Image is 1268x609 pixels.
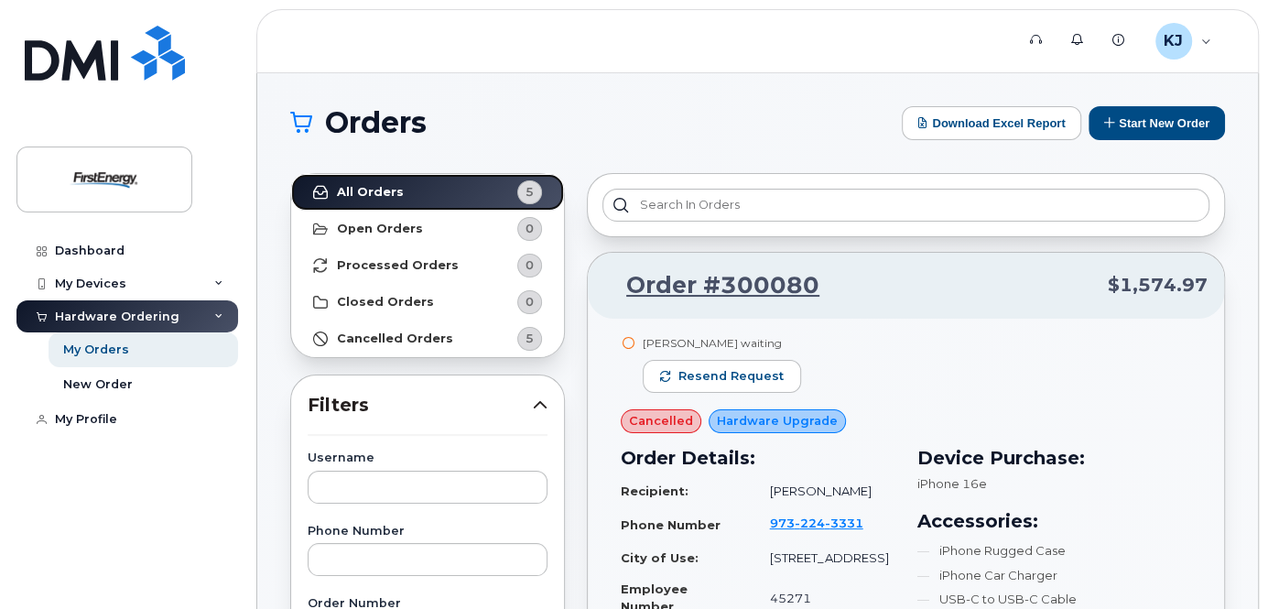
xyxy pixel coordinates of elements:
[526,330,534,347] span: 5
[291,211,564,247] a: Open Orders0
[291,321,564,357] a: Cancelled Orders5
[526,293,534,310] span: 0
[917,567,1192,584] li: iPhone Car Charger
[917,507,1192,535] h3: Accessories:
[917,476,987,491] span: iPhone 16e
[621,484,688,498] strong: Recipient:
[1188,529,1254,595] iframe: Messenger Launcher
[325,109,427,136] span: Orders
[308,452,547,464] label: Username
[621,550,699,565] strong: City of Use:
[526,183,534,201] span: 5
[604,269,819,302] a: Order #300080
[717,412,838,430] span: Hardware Upgrade
[526,220,534,237] span: 0
[337,258,459,273] strong: Processed Orders
[621,517,721,532] strong: Phone Number
[902,106,1081,140] button: Download Excel Report
[1089,106,1225,140] button: Start New Order
[291,247,564,284] a: Processed Orders0
[753,542,895,574] td: [STREET_ADDRESS]
[621,444,895,472] h3: Order Details:
[337,222,423,236] strong: Open Orders
[770,516,863,530] span: 973
[643,335,801,351] div: [PERSON_NAME] waiting
[825,516,863,530] span: 3331
[602,189,1209,222] input: Search in orders
[337,295,434,310] strong: Closed Orders
[917,444,1192,472] h3: Device Purchase:
[643,360,801,393] button: Resend request
[337,332,453,346] strong: Cancelled Orders
[291,174,564,211] a: All Orders5
[337,185,404,200] strong: All Orders
[795,516,825,530] span: 224
[291,284,564,321] a: Closed Orders0
[308,526,547,538] label: Phone Number
[753,475,895,507] td: [PERSON_NAME]
[917,542,1192,560] li: iPhone Rugged Case
[308,392,533,419] span: Filters
[678,368,784,385] span: Resend request
[1108,272,1208,299] span: $1,574.97
[770,516,885,530] a: 9732243331
[526,256,534,274] span: 0
[629,412,693,430] span: cancelled
[917,591,1192,608] li: USB-C to USB-C Cable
